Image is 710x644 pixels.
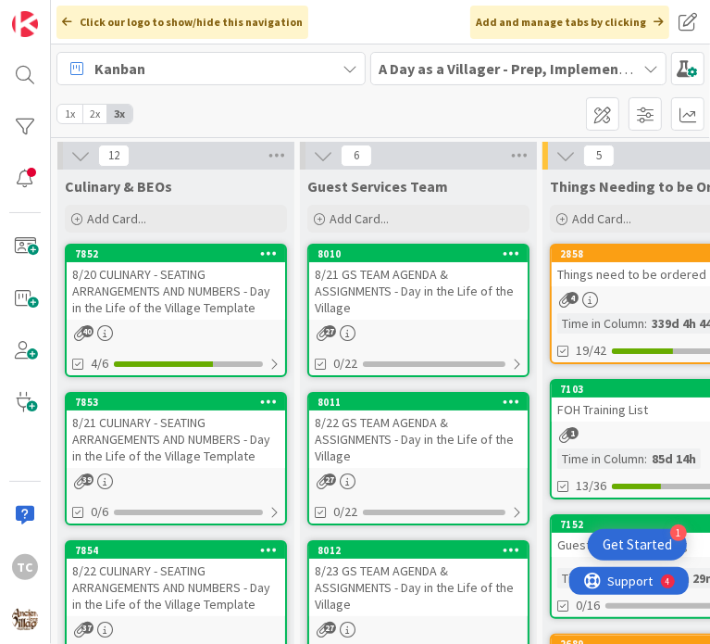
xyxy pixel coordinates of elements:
div: Open Get Started checklist, remaining modules: 1 [588,529,687,561]
span: 27 [324,325,336,337]
div: 8011 [309,394,528,410]
span: 0/22 [333,502,357,522]
span: 40 [81,325,93,337]
div: 8/20 CULINARY - SEATING ARRANGEMENTS AND NUMBERS - Day in the Life of the Village Template [67,262,285,320]
span: Culinary & BEOs [65,177,172,196]
div: 85d 14h [647,448,701,469]
div: 7852 [75,247,285,260]
a: 78528/20 CULINARY - SEATING ARRANGEMENTS AND NUMBERS - Day in the Life of the Village Template4/6 [65,244,287,377]
div: 80128/23 GS TEAM AGENDA & ASSIGNMENTS - Day in the Life of the Village [309,542,528,616]
div: TC [12,554,38,580]
div: 8011 [318,396,528,409]
span: 13/36 [576,476,606,496]
div: 78548/22 CULINARY - SEATING ARRANGEMENTS AND NUMBERS - Day in the Life of the Village Template [67,542,285,616]
span: 5 [583,145,615,167]
div: 7853 [75,396,285,409]
a: 78538/21 CULINARY - SEATING ARRANGEMENTS AND NUMBERS - Day in the Life of the Village Template0/6 [65,392,287,525]
div: 7854 [75,544,285,557]
div: 8/21 CULINARY - SEATING ARRANGEMENTS AND NUMBERS - Day in the Life of the Village Template [67,410,285,468]
span: 39 [81,474,93,486]
span: Guest Services Team [307,177,448,196]
div: 8012 [318,544,528,557]
div: 80108/21 GS TEAM AGENDA & ASSIGNMENTS - Day in the Life of the Village [309,246,528,320]
span: Kanban [94,57,145,80]
div: 78528/20 CULINARY - SEATING ARRANGEMENTS AND NUMBERS - Day in the Life of the Village Template [67,246,285,320]
span: 1x [57,105,82,123]
div: 80118/22 GS TEAM AGENDA & ASSIGNMENTS - Day in the Life of the Village [309,394,528,468]
span: 6 [341,145,372,167]
div: Time in Column [557,568,644,588]
div: 8/21 GS TEAM AGENDA & ASSIGNMENTS - Day in the Life of the Village [309,262,528,320]
div: 8010 [318,247,528,260]
div: Add and manage tabs by clicking [470,6,669,39]
span: Add Card... [87,210,146,227]
div: 8/23 GS TEAM AGENDA & ASSIGNMENTS - Day in the Life of the Village [309,559,528,616]
span: 0/22 [333,354,357,373]
div: 8010 [309,246,528,262]
div: 78538/21 CULINARY - SEATING ARRANGEMENTS AND NUMBERS - Day in the Life of the Village Template [67,394,285,468]
img: Visit kanbanzone.com [12,11,38,37]
div: Time in Column [557,448,644,469]
span: 27 [324,622,336,634]
img: avatar [12,606,38,632]
span: 12 [98,145,130,167]
div: 4 [96,7,101,22]
div: 7853 [67,394,285,410]
span: 0/6 [91,502,108,522]
div: Click our logo to show/hide this navigation [56,6,308,39]
span: 19/42 [576,341,606,360]
span: Add Card... [572,210,631,227]
span: 4 [567,292,579,304]
div: Get Started [603,536,672,554]
div: 7854 [67,542,285,559]
span: 2x [82,105,107,123]
span: 27 [324,474,336,486]
span: Support [39,3,84,25]
div: 8/22 CULINARY - SEATING ARRANGEMENTS AND NUMBERS - Day in the Life of the Village Template [67,559,285,616]
span: : [644,448,647,469]
div: 8012 [309,542,528,559]
span: Add Card... [330,210,389,227]
b: A Day as a Villager - Prep, Implement and Execute [379,59,709,78]
a: 80108/21 GS TEAM AGENDA & ASSIGNMENTS - Day in the Life of the Village0/22 [307,244,529,377]
span: 1 [567,427,579,439]
span: : [644,313,647,334]
a: 80118/22 GS TEAM AGENDA & ASSIGNMENTS - Day in the Life of the Village0/22 [307,392,529,525]
div: 8/22 GS TEAM AGENDA & ASSIGNMENTS - Day in the Life of the Village [309,410,528,468]
span: 3x [107,105,132,123]
div: 1 [670,524,687,541]
span: 4/6 [91,354,108,373]
span: 37 [81,622,93,634]
div: Time in Column [557,313,644,334]
div: 7852 [67,246,285,262]
span: 0/16 [576,596,600,615]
